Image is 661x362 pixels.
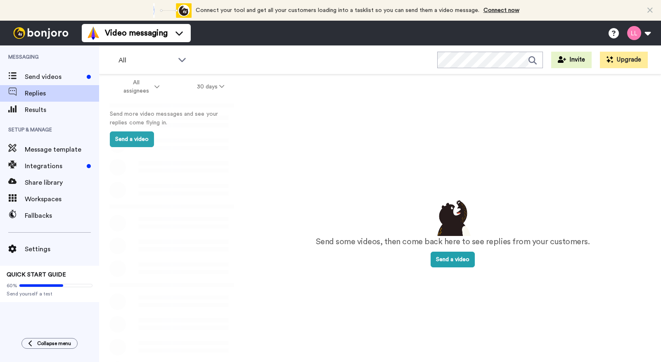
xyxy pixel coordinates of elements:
span: All assignees [119,79,153,95]
span: QUICK START GUIDE [7,272,66,278]
p: Send some videos, then come back here to see replies from your customers. [316,236,590,248]
span: Collapse menu [37,340,71,347]
span: All [118,55,174,65]
a: Connect now [483,7,519,13]
span: Connect your tool and get all your customers loading into a tasklist so you can send them a video... [196,7,479,13]
span: Settings [25,244,99,254]
img: vm-color.svg [87,26,100,40]
a: Send a video [431,257,475,262]
button: All assignees [101,75,178,98]
span: Message template [25,145,99,155]
span: Send videos [25,72,83,82]
span: Results [25,105,99,115]
span: Replies [25,88,99,98]
img: bj-logo-header-white.svg [10,27,72,39]
span: Integrations [25,161,83,171]
button: Send a video [110,131,154,147]
button: Invite [551,52,592,68]
span: Share library [25,178,99,188]
p: Send more video messages and see your replies come flying in. [110,110,234,127]
span: Workspaces [25,194,99,204]
span: Send yourself a test [7,291,92,297]
span: Video messaging [105,27,168,39]
button: 30 days [178,79,243,94]
button: Send a video [431,252,475,267]
img: results-emptystates.png [432,198,474,236]
div: animation [146,3,192,18]
button: Collapse menu [21,338,78,349]
button: Upgrade [600,52,648,68]
span: Fallbacks [25,211,99,221]
span: 60% [7,282,17,289]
